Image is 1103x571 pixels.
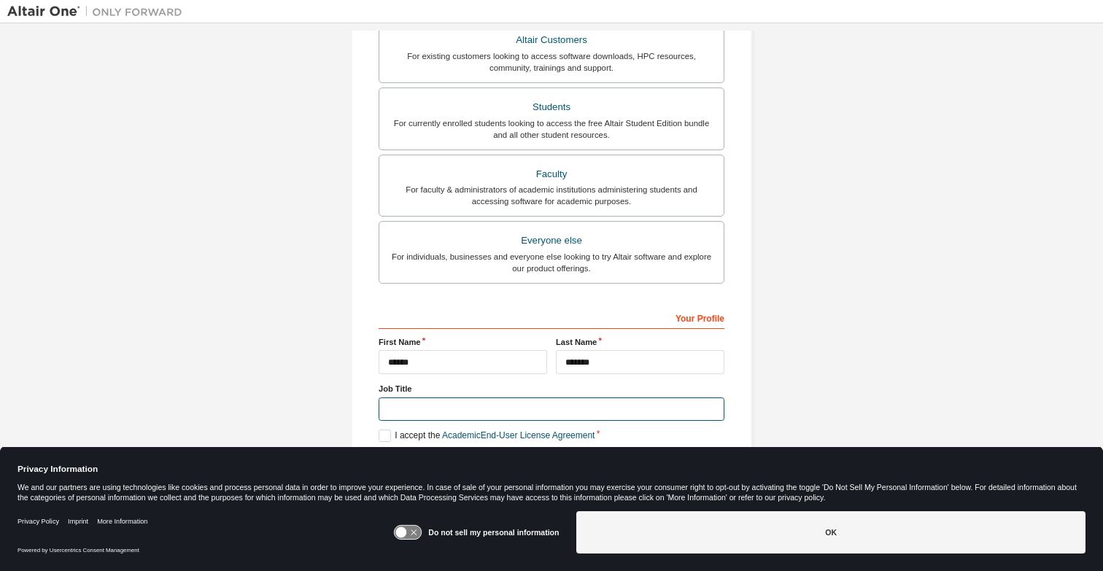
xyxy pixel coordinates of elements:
[7,4,190,19] img: Altair One
[379,383,724,395] label: Job Title
[388,30,715,50] div: Altair Customers
[379,336,547,348] label: First Name
[388,117,715,141] div: For currently enrolled students looking to access the free Altair Student Edition bundle and all ...
[388,184,715,207] div: For faculty & administrators of academic institutions administering students and accessing softwa...
[379,306,724,329] div: Your Profile
[388,97,715,117] div: Students
[388,251,715,274] div: For individuals, businesses and everyone else looking to try Altair software and explore our prod...
[388,164,715,184] div: Faculty
[442,430,595,440] a: Academic End-User License Agreement
[556,336,724,348] label: Last Name
[388,230,715,251] div: Everyone else
[379,430,595,442] label: I accept the
[388,50,715,74] div: For existing customers looking to access software downloads, HPC resources, community, trainings ...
